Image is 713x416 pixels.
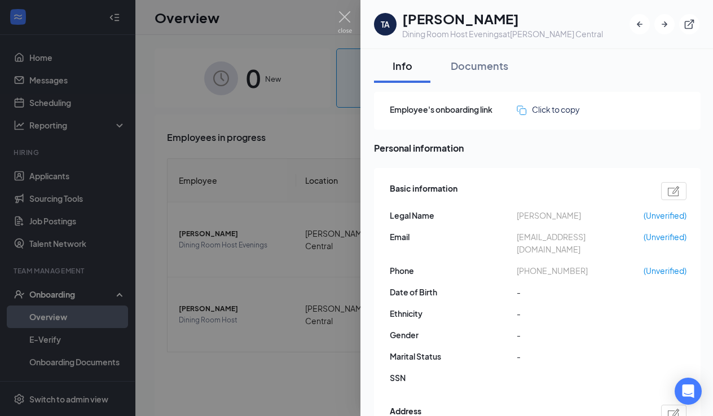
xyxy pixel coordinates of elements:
div: Open Intercom Messenger [675,378,702,405]
button: Click to copy [517,103,580,116]
span: - [517,286,644,298]
button: ArrowRight [654,14,675,34]
svg: ArrowLeftNew [634,19,645,30]
span: Personal information [374,141,701,155]
span: - [517,307,644,320]
span: Marital Status [390,350,517,362]
span: - [517,350,644,362]
span: Phone [390,264,517,277]
button: ExternalLink [679,14,699,34]
span: (Unverified) [644,231,686,243]
span: [PERSON_NAME] [517,209,644,222]
div: Documents [451,59,508,73]
span: Gender [390,329,517,341]
span: Employee's onboarding link [390,103,517,116]
span: Legal Name [390,209,517,222]
span: [PHONE_NUMBER] [517,264,644,277]
div: TA [381,19,390,30]
svg: ExternalLink [684,19,695,30]
div: Info [385,59,419,73]
span: [EMAIL_ADDRESS][DOMAIN_NAME] [517,231,644,255]
span: (Unverified) [644,209,686,222]
span: Ethnicity [390,307,517,320]
div: Dining Room Host Evenings at [PERSON_NAME] Central [402,28,603,39]
h1: [PERSON_NAME] [402,9,603,28]
button: ArrowLeftNew [630,14,650,34]
span: - [517,329,644,341]
span: SSN [390,371,517,384]
span: Email [390,231,517,243]
img: click-to-copy.71757273a98fde459dfc.svg [517,105,526,115]
svg: ArrowRight [659,19,670,30]
span: Date of Birth [390,286,517,298]
span: (Unverified) [644,264,686,277]
span: Basic information [390,182,457,200]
